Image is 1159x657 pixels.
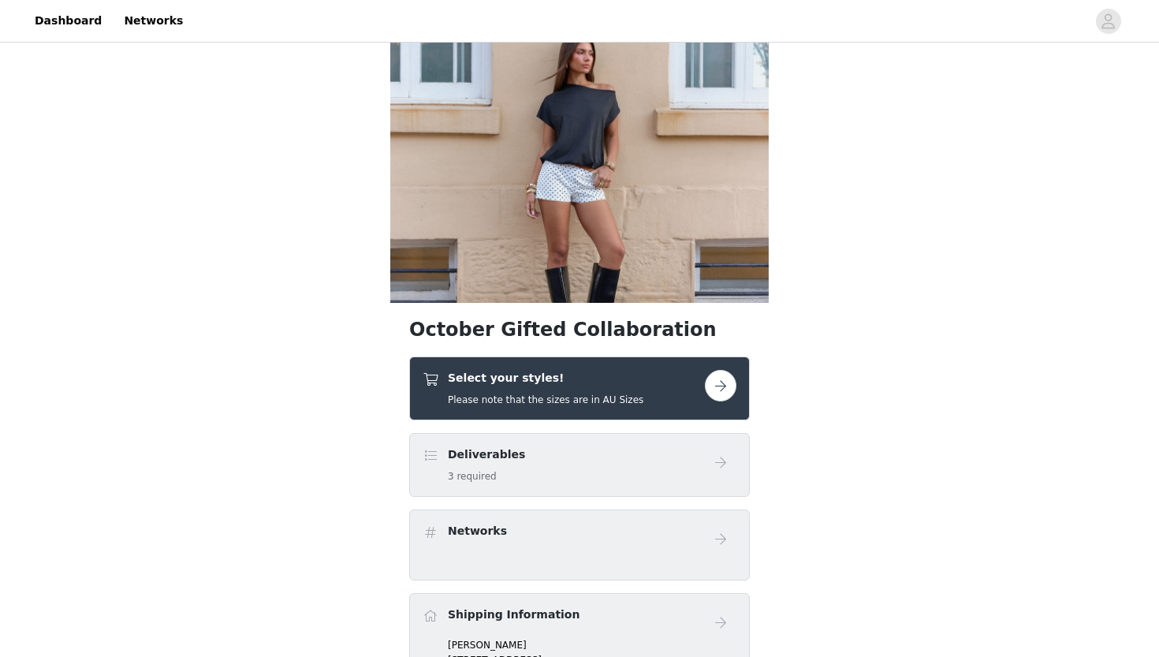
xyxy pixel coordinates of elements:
[448,638,736,652] p: [PERSON_NAME]
[448,393,643,407] h5: Please note that the sizes are in AU Sizes
[409,315,750,344] h1: October Gifted Collaboration
[25,3,111,39] a: Dashboard
[409,510,750,580] div: Networks
[409,433,750,497] div: Deliverables
[1101,9,1116,34] div: avatar
[448,446,525,463] h4: Deliverables
[448,607,579,623] h4: Shipping Information
[448,370,643,386] h4: Select your styles!
[390,19,769,303] img: campaign image
[114,3,192,39] a: Networks
[409,356,750,420] div: Select your styles!
[448,523,507,539] h4: Networks
[448,469,525,483] h5: 3 required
